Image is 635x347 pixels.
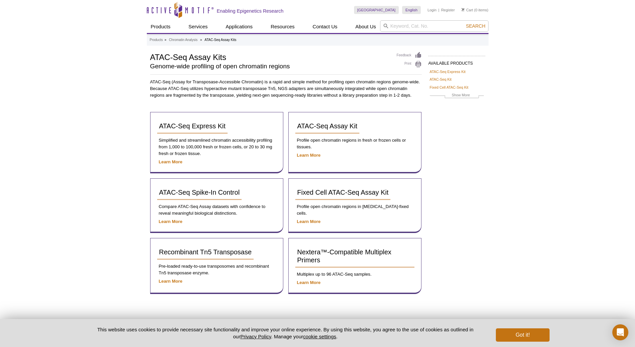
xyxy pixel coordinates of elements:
h2: Genome-wide profiling of open chromatin regions [150,63,390,69]
a: Feedback [397,52,422,59]
a: Products [150,37,163,43]
a: Print [397,61,422,68]
a: Learn More [159,159,183,164]
span: ATAC-Seq Express Kit [159,122,226,130]
p: ATAC-Seq (Assay for Transposase-Accessible Chromatin) is a rapid and simple method for profiling ... [150,79,422,99]
h2: AVAILABLE PRODUCTS [428,56,485,68]
button: Got it! [496,328,549,342]
p: Compare ATAC-Seq Assay datasets with confidence to reveal meaningful biological distinctions. [157,203,276,217]
p: Profile open chromatin regions in fresh or frozen cells or tissues. [295,137,414,150]
a: Contact Us [309,20,341,33]
a: Fixed Cell ATAC-Seq Kit [430,84,468,90]
p: Simplified and streamlined chromatin accessibility profiling from 1,000 to 100,000 fresh or froze... [157,137,276,157]
a: Show More [430,92,484,100]
img: Your Cart [461,8,464,11]
a: Applications [222,20,257,33]
a: English [402,6,421,14]
p: This website uses cookies to provide necessary site functionality and improve your online experie... [86,326,485,340]
a: ATAC-Seq Kit [430,76,452,82]
a: Fixed Cell ATAC-Seq Assay Kit [295,185,391,200]
a: ATAC-Seq Assay Kit [295,119,359,134]
li: ATAC-Seq Assay Kits [205,38,236,42]
a: Recombinant Tn5 Transposase [157,245,254,260]
a: Learn More [297,153,321,158]
button: Search [464,23,487,29]
a: Resources [267,20,299,33]
a: Register [441,8,455,12]
div: Open Intercom Messenger [612,324,628,340]
a: [GEOGRAPHIC_DATA] [354,6,399,14]
li: | [438,6,439,14]
a: Cart [461,8,473,12]
a: Learn More [159,279,183,284]
h1: ATAC-Seq Assay Kits [150,52,390,62]
a: ATAC-Seq Express Kit [157,119,228,134]
a: About Us [351,20,380,33]
a: Learn More [297,280,321,285]
a: Login [427,8,436,12]
span: Nextera™-Compatible Multiplex Primers [297,248,391,264]
li: (0 items) [461,6,489,14]
a: ATAC-Seq Express Kit [430,69,466,75]
p: Profile open chromatin regions in [MEDICAL_DATA]-fixed cells. [295,203,414,217]
a: Learn More [159,219,183,224]
span: Fixed Cell ATAC-Seq Assay Kit [297,189,389,196]
li: » [165,38,167,42]
span: Recombinant Tn5 Transposase [159,248,252,256]
a: Nextera™-Compatible Multiplex Primers [295,245,414,268]
input: Keyword, Cat. No. [380,20,489,32]
p: Pre-loaded ready-to-use transposomes and recombinant Tn5 transposase enzyme. [157,263,276,276]
a: Products [147,20,175,33]
li: » [200,38,202,42]
a: Privacy Policy [240,334,271,339]
a: ATAC-Seq Spike-In Control [157,185,242,200]
a: Services [185,20,212,33]
h2: Enabling Epigenetics Research [217,8,284,14]
button: cookie settings [303,334,336,339]
a: Chromatin Analysis [169,37,198,43]
a: Learn More [297,219,321,224]
span: ATAC-Seq Spike-In Control [159,189,240,196]
p: Multiplex up to 96 ATAC-Seq samples. [295,271,414,278]
span: ATAC-Seq Assay Kit [297,122,357,130]
span: Search [466,23,485,29]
